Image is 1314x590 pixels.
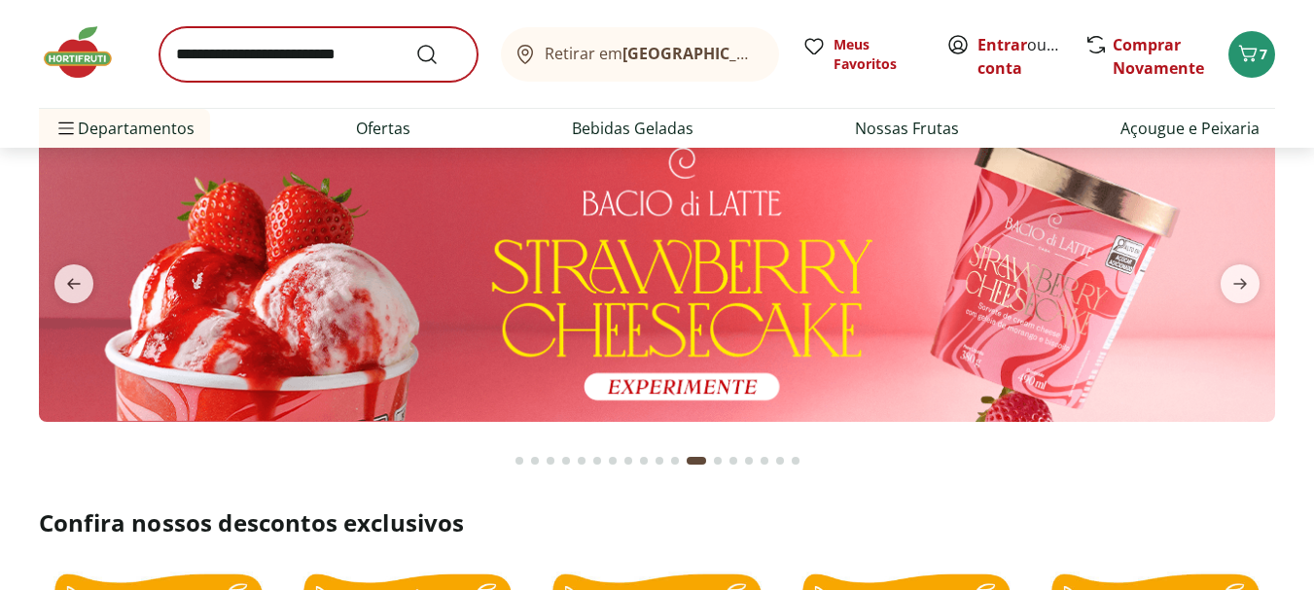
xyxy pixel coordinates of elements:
button: Go to page 13 from fs-carousel [710,437,726,484]
button: Submit Search [415,43,462,66]
button: Go to page 15 from fs-carousel [741,437,757,484]
button: Go to page 16 from fs-carousel [757,437,772,484]
a: Bebidas Geladas [572,117,693,140]
span: Retirar em [545,45,760,62]
button: Carrinho [1228,31,1275,78]
button: Go to page 8 from fs-carousel [621,437,636,484]
b: [GEOGRAPHIC_DATA]/[GEOGRAPHIC_DATA] [622,43,950,64]
button: Go to page 3 from fs-carousel [543,437,558,484]
button: previous [39,264,109,303]
span: Departamentos [54,105,195,152]
a: Ofertas [356,117,410,140]
button: Retirar em[GEOGRAPHIC_DATA]/[GEOGRAPHIC_DATA] [501,27,779,82]
a: Açougue e Peixaria [1120,117,1260,140]
span: 7 [1260,45,1267,63]
button: Go to page 11 from fs-carousel [667,437,683,484]
a: Comprar Novamente [1113,34,1204,79]
a: Meus Favoritos [802,35,923,74]
img: Hortifruti [39,23,136,82]
button: Go to page 18 from fs-carousel [788,437,803,484]
button: Go to page 2 from fs-carousel [527,437,543,484]
button: next [1205,264,1275,303]
button: Go to page 6 from fs-carousel [589,437,605,484]
button: Go to page 7 from fs-carousel [605,437,621,484]
span: Meus Favoritos [834,35,923,74]
a: Criar conta [977,34,1084,79]
button: Go to page 4 from fs-carousel [558,437,574,484]
img: Bacio [39,122,1275,422]
a: Nossas Frutas [855,117,959,140]
button: Go to page 9 from fs-carousel [636,437,652,484]
button: Go to page 14 from fs-carousel [726,437,741,484]
h2: Confira nossos descontos exclusivos [39,507,1275,538]
button: Go to page 10 from fs-carousel [652,437,667,484]
span: ou [977,33,1064,80]
button: Go to page 5 from fs-carousel [574,437,589,484]
button: Current page from fs-carousel [683,437,710,484]
button: Go to page 17 from fs-carousel [772,437,788,484]
button: Go to page 1 from fs-carousel [512,437,527,484]
button: Menu [54,105,78,152]
input: search [160,27,478,82]
a: Entrar [977,34,1027,55]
